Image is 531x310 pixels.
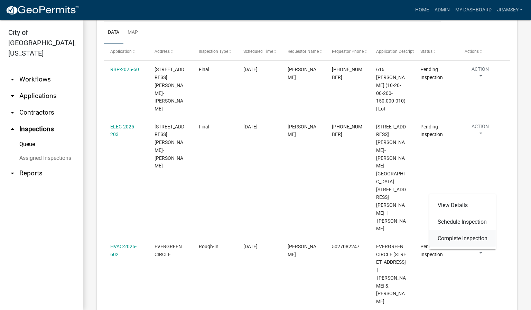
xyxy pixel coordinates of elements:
span: Application Description [376,49,420,54]
span: 250-818-5409 [332,124,362,137]
span: Scheduled Time [243,49,273,54]
a: ELEC-2025-203 [110,124,136,137]
a: Home [412,3,432,17]
datatable-header-cell: Address [148,43,192,60]
button: Action [465,66,496,83]
datatable-header-cell: Inspection Type [192,43,236,60]
datatable-header-cell: Actions [458,43,502,60]
span: Requestor Phone [332,49,364,54]
span: Requestor Name [288,49,319,54]
a: RBP-2025-50 [110,67,139,72]
datatable-header-cell: Application [104,43,148,60]
span: Pending Inspection [420,244,443,257]
span: Pending Inspection [420,124,443,137]
a: Data [104,22,123,44]
span: Pending Inspection [420,67,443,80]
span: 618 FULTON STREET-JEFF 616 Fulton Street | Lewers Autumn [376,124,406,232]
span: EVERGREEN CIRCLE [155,244,182,257]
datatable-header-cell: Requestor Phone [325,43,370,60]
i: arrow_drop_down [8,108,17,117]
a: Schedule Inspection [429,214,496,230]
a: View Details [429,197,496,214]
datatable-header-cell: Requestor Name [281,43,325,60]
i: arrow_drop_down [8,92,17,100]
datatable-header-cell: Status [414,43,458,60]
span: 250-818-5409 [332,67,362,80]
a: My Dashboard [453,3,494,17]
span: Application [110,49,132,54]
span: 616 Fulton (10-20-00-200-150.000-010) | Lot [376,67,406,112]
datatable-header-cell: Scheduled Time [236,43,281,60]
span: EVERGREEN CIRCLE 3515 Evergreen Court | Winchell Chadwick & Cordova-Winchell Marilyn [376,244,406,304]
span: Inspection Type [199,49,228,54]
i: arrow_drop_up [8,125,17,133]
button: Action [465,243,496,260]
a: jramsey [494,3,525,17]
i: arrow_drop_down [8,169,17,177]
span: Actions [465,49,479,54]
div: [DATE] [243,66,274,74]
button: Action [465,123,496,140]
div: [DATE] [243,123,274,131]
datatable-header-cell: Application Description [370,43,414,60]
a: Complete Inspection [429,230,496,247]
span: Address [155,49,170,54]
div: [DATE] [243,243,274,251]
span: Rough-In [199,244,218,249]
span: Final [199,124,209,129]
a: HVAC-2025-602 [110,244,137,257]
a: Admin [432,3,453,17]
a: Map [123,22,142,44]
i: arrow_drop_down [8,75,17,84]
span: 618 FULTON STREET-JEFF [155,67,184,112]
span: TIM [288,67,316,80]
div: Action [429,194,496,250]
span: 5027082247 [332,244,360,249]
span: Final [199,67,209,72]
span: 618 FULTON STREET-JEFF [155,124,184,169]
span: Eric Woerner [288,244,316,257]
span: Status [420,49,432,54]
span: TIM [288,124,316,137]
